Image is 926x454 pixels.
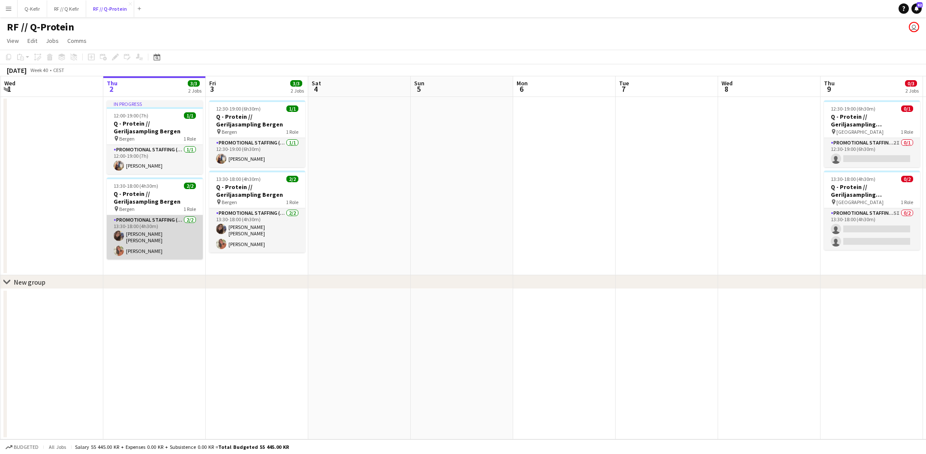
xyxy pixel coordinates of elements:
span: 2/2 [286,176,298,182]
span: 13:30-18:00 (4h30m) [114,183,158,189]
app-job-card: 12:30-19:00 (6h30m)1/1Q - Protein // Geriljasampling Bergen Bergen1 RolePromotional Staffing (Bra... [209,100,305,167]
div: [DATE] [7,66,27,75]
app-job-card: 13:30-18:00 (4h30m)2/2Q - Protein // Geriljasampling Bergen Bergen1 RolePromotional Staffing (Bra... [107,177,203,259]
span: [GEOGRAPHIC_DATA] [836,129,884,135]
span: View [7,37,19,45]
app-card-role: Promotional Staffing (Brand Ambassadors)5I0/213:30-18:00 (4h30m) [824,208,920,250]
span: 1/1 [286,105,298,112]
span: 1 Role [286,199,298,205]
a: Jobs [42,35,62,46]
span: Bergen [222,199,237,205]
app-card-role: Promotional Staffing (Brand Ambassadors)2/213:30-18:00 (4h30m)[PERSON_NAME] [PERSON_NAME][PERSON_... [209,208,305,253]
button: RF // Q-Protein [86,0,134,17]
button: Budgeted [4,442,40,452]
span: 9 [823,84,835,94]
span: 12:30-19:00 (6h30m) [216,105,261,112]
app-card-role: Promotional Staffing (Brand Ambassadors)1/112:00-19:00 (7h)[PERSON_NAME] [107,145,203,174]
h3: Q - Protein // Geriljasampling Bergen [209,113,305,128]
span: Thu [107,79,117,87]
span: Comms [67,37,87,45]
span: [GEOGRAPHIC_DATA] [836,199,884,205]
span: All jobs [47,444,68,450]
div: 2 Jobs [188,87,201,94]
a: Comms [64,35,90,46]
a: View [3,35,22,46]
app-job-card: 12:30-19:00 (6h30m)0/1Q - Protein // Geriljasampling [GEOGRAPHIC_DATA] [GEOGRAPHIC_DATA]1 RolePro... [824,100,920,167]
span: Fri [209,79,216,87]
span: Mon [517,79,528,87]
span: 0/2 [901,176,913,182]
span: 3 [208,84,216,94]
app-user-avatar: Wilmer Borgnes [909,22,919,32]
span: 12:30-19:00 (6h30m) [831,105,875,112]
a: 62 [911,3,922,14]
app-card-role: Promotional Staffing (Brand Ambassadors)2I0/112:30-19:00 (6h30m) [824,138,920,167]
span: Wed [722,79,733,87]
h3: Q - Protein // Geriljasampling Bergen [107,190,203,205]
span: Bergen [222,129,237,135]
div: New group [14,278,45,286]
span: Wed [4,79,15,87]
span: 13:30-18:00 (4h30m) [831,176,875,182]
span: 0/1 [901,105,913,112]
span: Edit [27,37,37,45]
span: 1 Role [901,129,913,135]
span: Thu [824,79,835,87]
span: 8 [720,84,733,94]
div: CEST [53,67,64,73]
h3: Q - Protein // Geriljasampling [GEOGRAPHIC_DATA] [824,183,920,198]
span: Tue [619,79,629,87]
span: 3/3 [188,80,200,87]
span: 1 Role [183,135,196,142]
span: 13:30-18:00 (4h30m) [216,176,261,182]
span: 0/3 [905,80,917,87]
div: 2 Jobs [291,87,304,94]
span: 62 [917,2,923,8]
h1: RF // Q-Protein [7,21,74,33]
span: 5 [413,84,424,94]
span: 1 Role [901,199,913,205]
span: Jobs [46,37,59,45]
button: Q-Kefir [18,0,47,17]
span: 1 Role [183,206,196,212]
span: 12:00-19:00 (7h) [114,112,148,119]
a: Edit [24,35,41,46]
span: 3/3 [290,80,302,87]
div: 2 Jobs [905,87,919,94]
span: 7 [618,84,629,94]
span: 1 Role [286,129,298,135]
app-job-card: 13:30-18:00 (4h30m)2/2Q - Protein // Geriljasampling Bergen Bergen1 RolePromotional Staffing (Bra... [209,171,305,253]
div: Salary 55 445.00 KR + Expenses 0.00 KR + Subsistence 0.00 KR = [75,444,289,450]
button: RF // Q Kefir [47,0,86,17]
span: 1/1 [184,112,196,119]
div: In progress [107,100,203,107]
span: 4 [310,84,321,94]
span: Week 40 [28,67,50,73]
app-job-card: 13:30-18:00 (4h30m)0/2Q - Protein // Geriljasampling [GEOGRAPHIC_DATA] [GEOGRAPHIC_DATA]1 RolePro... [824,171,920,250]
span: 1 [3,84,15,94]
h3: Q - Protein // Geriljasampling [GEOGRAPHIC_DATA] [824,113,920,128]
span: Sat [312,79,321,87]
span: 2/2 [184,183,196,189]
span: Total Budgeted 55 445.00 KR [218,444,289,450]
span: Sun [414,79,424,87]
h3: Q - Protein // Geriljasampling Bergen [209,183,305,198]
app-card-role: Promotional Staffing (Brand Ambassadors)2/213:30-18:00 (4h30m)[PERSON_NAME] [PERSON_NAME][PERSON_... [107,215,203,259]
span: Bergen [119,206,135,212]
span: 6 [515,84,528,94]
h3: Q - Protein // Geriljasampling Bergen [107,120,203,135]
span: Bergen [119,135,135,142]
span: Budgeted [14,444,39,450]
span: 2 [105,84,117,94]
app-job-card: In progress12:00-19:00 (7h)1/1Q - Protein // Geriljasampling Bergen Bergen1 RolePromotional Staff... [107,100,203,174]
app-card-role: Promotional Staffing (Brand Ambassadors)1/112:30-19:00 (6h30m)[PERSON_NAME] [209,138,305,167]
